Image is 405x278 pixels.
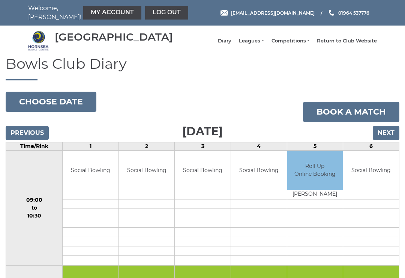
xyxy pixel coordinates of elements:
[175,151,231,190] td: Social Bowling
[55,31,173,43] div: [GEOGRAPHIC_DATA]
[6,126,49,140] input: Previous
[28,30,49,51] img: Hornsea Bowls Centre
[218,38,231,44] a: Diary
[6,142,63,150] td: Time/Rink
[231,142,287,150] td: 4
[271,38,309,44] a: Competitions
[338,10,369,15] span: 01964 537776
[303,102,399,122] a: Book a match
[175,142,231,150] td: 3
[220,9,315,17] a: Email [EMAIL_ADDRESS][DOMAIN_NAME]
[287,142,343,150] td: 5
[119,151,175,190] td: Social Bowling
[239,38,264,44] a: Leagues
[231,10,315,15] span: [EMAIL_ADDRESS][DOMAIN_NAME]
[63,142,119,150] td: 1
[220,10,228,16] img: Email
[63,151,118,190] td: Social Bowling
[6,150,63,266] td: 09:00 to 10:30
[6,92,96,112] button: Choose date
[231,151,287,190] td: Social Bowling
[343,151,399,190] td: Social Bowling
[343,142,399,150] td: 6
[145,6,188,20] a: Log out
[83,6,141,20] a: My Account
[287,151,343,190] td: Roll Up Online Booking
[6,56,399,80] h1: Bowls Club Diary
[328,9,369,17] a: Phone us 01964 537776
[317,38,377,44] a: Return to Club Website
[329,10,334,16] img: Phone us
[287,190,343,199] td: [PERSON_NAME]
[28,4,167,22] nav: Welcome, [PERSON_NAME]!
[118,142,175,150] td: 2
[373,126,399,140] input: Next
